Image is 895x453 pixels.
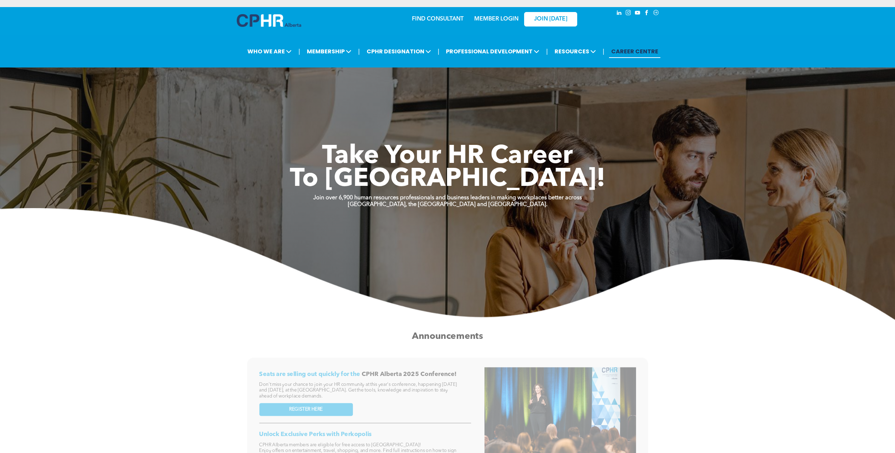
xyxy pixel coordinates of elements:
li: | [546,44,548,59]
a: Social network [652,9,660,18]
span: JOIN [DATE] [534,16,567,23]
span: Take Your HR Career [322,144,573,169]
a: FIND CONSULTANT [412,16,464,22]
a: youtube [634,9,642,18]
li: | [358,44,360,59]
span: RESOURCES [552,45,598,58]
span: Don't miss your chance to join your HR community at this year's conference, happening [DATE] and ... [259,382,457,398]
span: CPHR Alberta 2025 Conference! [362,371,457,377]
span: MEMBERSHIP [305,45,354,58]
li: | [603,44,604,59]
span: Announcements [412,332,483,341]
a: facebook [643,9,651,18]
a: CAREER CENTRE [609,45,660,58]
span: Unlock Exclusive Perks with Perkopolis [259,431,372,437]
span: REGISTER HERE [289,407,323,412]
img: A blue and white logo for cp alberta [237,14,301,27]
span: Seats are selling out quickly for the [259,371,360,377]
span: CPHR DESIGNATION [365,45,433,58]
li: | [438,44,440,59]
span: PROFESSIONAL DEVELOPMENT [444,45,541,58]
span: WHO WE ARE [245,45,294,58]
strong: [GEOGRAPHIC_DATA], the [GEOGRAPHIC_DATA] and [GEOGRAPHIC_DATA]. [348,202,547,207]
a: JOIN [DATE] [524,12,577,27]
a: REGISTER HERE [259,403,353,416]
span: To [GEOGRAPHIC_DATA]! [290,167,606,192]
span: CPHR Alberta members are eligible for free access to [GEOGRAPHIC_DATA]! [259,442,421,447]
a: linkedin [615,9,623,18]
a: instagram [625,9,632,18]
li: | [298,44,300,59]
a: MEMBER LOGIN [474,16,518,22]
strong: Join over 6,900 human resources professionals and business leaders in making workplaces better ac... [313,195,582,201]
